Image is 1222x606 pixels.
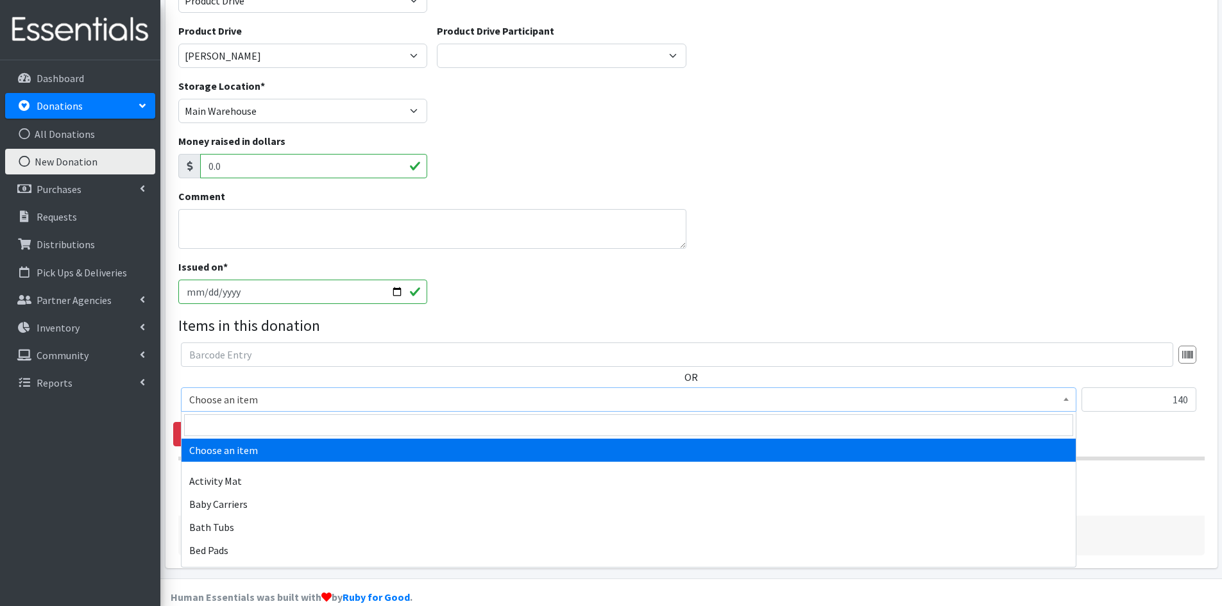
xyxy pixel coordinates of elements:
[5,342,155,368] a: Community
[260,80,265,92] abbr: required
[182,516,1076,539] li: Bath Tubs
[37,376,72,389] p: Reports
[37,321,80,334] p: Inventory
[37,349,89,362] p: Community
[5,149,155,174] a: New Donation
[684,369,698,385] label: OR
[182,562,1076,585] li: Bibs
[5,93,155,119] a: Donations
[178,189,225,204] label: Comment
[37,183,81,196] p: Purchases
[178,314,1205,337] legend: Items in this donation
[181,387,1076,412] span: Choose an item
[37,210,77,223] p: Requests
[5,8,155,51] img: HumanEssentials
[5,65,155,91] a: Dashboard
[5,287,155,313] a: Partner Agencies
[181,342,1173,367] input: Barcode Entry
[37,294,112,307] p: Partner Agencies
[182,469,1076,492] li: Activity Mat
[182,492,1076,516] li: Baby Carriers
[171,591,412,603] strong: Human Essentials was built with by .
[437,23,554,38] label: Product Drive Participant
[343,591,410,603] a: Ruby for Good
[5,121,155,147] a: All Donations
[189,391,1068,408] span: Choose an item
[5,204,155,230] a: Requests
[173,422,237,446] a: Remove
[178,23,242,38] label: Product Drive
[37,72,84,85] p: Dashboard
[178,259,228,274] label: Issued on
[5,260,155,285] a: Pick Ups & Deliveries
[5,370,155,396] a: Reports
[182,539,1076,562] li: Bed Pads
[1082,387,1196,412] input: Quantity
[37,99,83,112] p: Donations
[37,238,95,251] p: Distributions
[5,231,155,257] a: Distributions
[223,260,228,273] abbr: required
[5,315,155,341] a: Inventory
[182,439,1076,462] li: Choose an item
[5,176,155,202] a: Purchases
[178,78,265,94] label: Storage Location
[37,266,127,279] p: Pick Ups & Deliveries
[178,133,285,149] label: Money raised in dollars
